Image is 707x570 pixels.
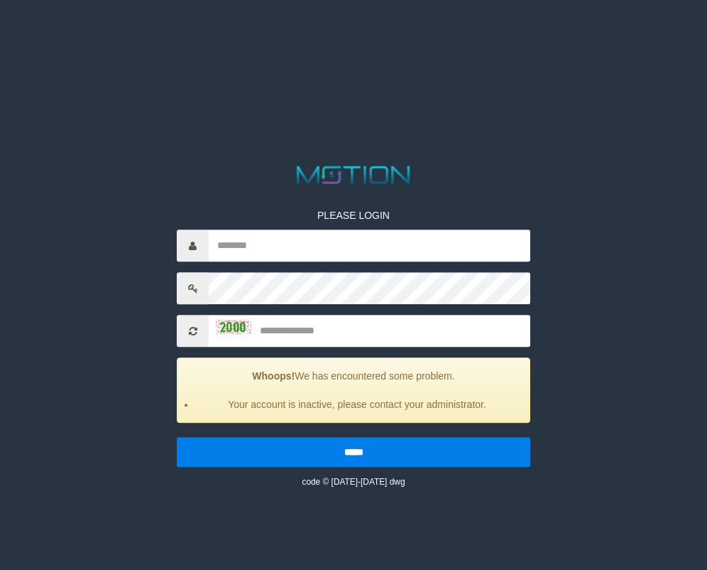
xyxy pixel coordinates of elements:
[177,358,530,424] div: We has encountered some problem.
[216,320,251,334] img: captcha
[195,398,519,412] li: Your account is inactive, please contact your administrator.
[302,478,405,488] small: code © [DATE]-[DATE] dwg
[252,371,295,382] strong: Whoops!
[292,163,415,187] img: MOTION_logo.png
[177,209,530,223] p: PLEASE LOGIN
